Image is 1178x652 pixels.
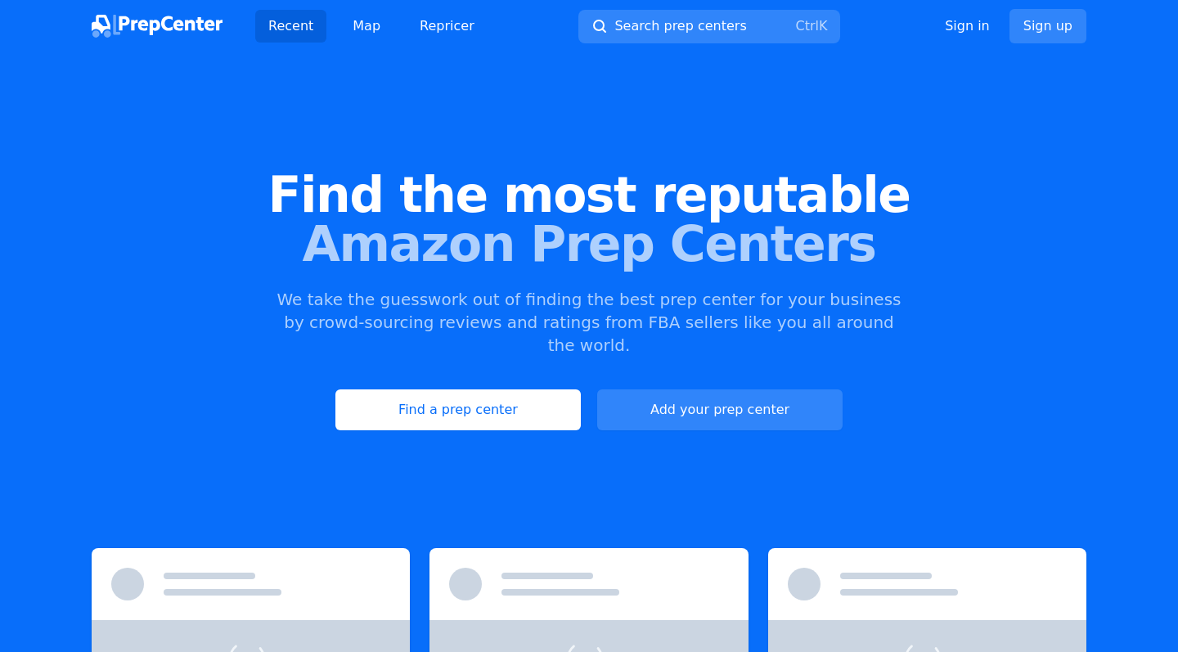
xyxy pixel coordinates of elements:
span: Amazon Prep Centers [26,219,1152,268]
a: Map [339,10,393,43]
kbd: Ctrl [795,18,818,34]
a: Recent [255,10,326,43]
kbd: K [819,18,828,34]
span: Find the most reputable [26,170,1152,219]
a: Sign in [945,16,990,36]
span: Search prep centers [614,16,746,36]
a: Find a prep center [335,389,581,430]
a: Add your prep center [597,389,843,430]
img: PrepCenter [92,15,223,38]
a: Repricer [407,10,488,43]
a: Sign up [1009,9,1086,43]
button: Search prep centersCtrlK [578,10,840,43]
p: We take the guesswork out of finding the best prep center for your business by crowd-sourcing rev... [275,288,903,357]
